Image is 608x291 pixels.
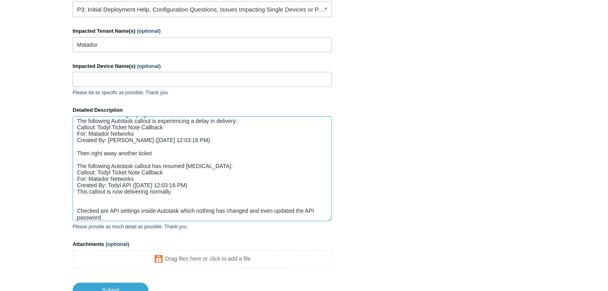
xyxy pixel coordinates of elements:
[73,62,332,70] label: Impacted Device Name(s)
[73,223,332,230] p: Please provide as much detail as possible. Thank you.
[137,63,161,69] span: (optional)
[73,27,332,35] label: Impacted Tenant Name(s)
[73,240,332,248] label: Attachments
[73,1,332,17] a: P3: Initial Deployment Help, Configuration Questions, Issues Impacting Single Devices or Past Out...
[137,28,160,34] span: (optional)
[73,89,332,96] p: Please be as specific as possible. Thank you.
[106,241,129,247] span: (optional)
[73,106,332,114] label: Detailed Description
